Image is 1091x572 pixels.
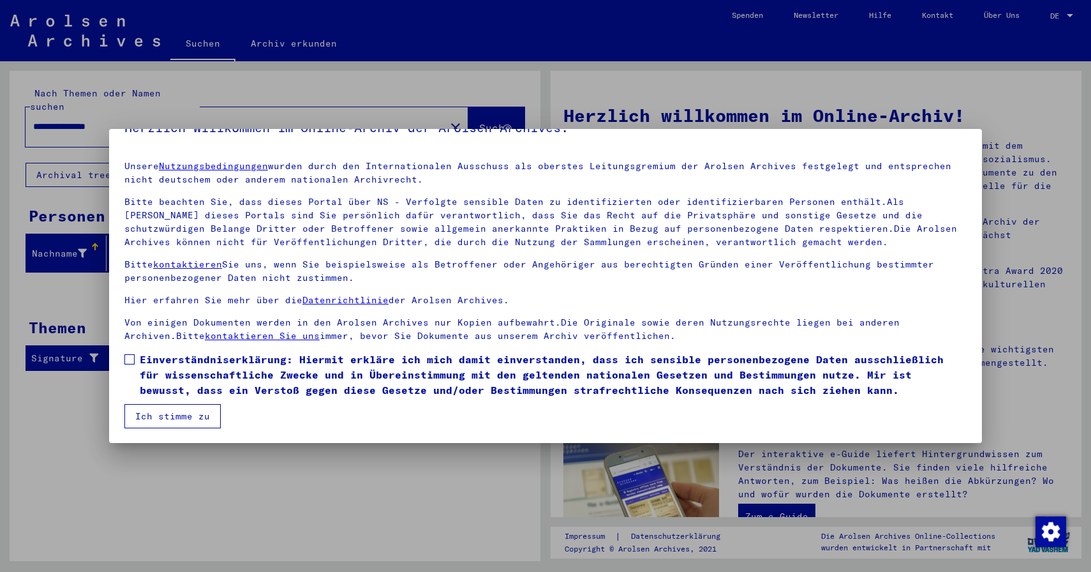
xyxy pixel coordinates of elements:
a: kontaktieren Sie uns [205,330,320,342]
p: Bitte beachten Sie, dass dieses Portal über NS - Verfolgte sensible Daten zu identifizierten oder... [124,195,967,249]
img: Zustimmung ändern [1035,516,1066,547]
a: kontaktieren [153,259,222,270]
a: Nutzungsbedingungen [159,160,268,172]
span: Einverständniserklärung: Hiermit erkläre ich mich damit einverstanden, dass ich sensible personen... [140,352,967,398]
p: Unsere wurden durch den Internationalen Ausschuss als oberstes Leitungsgremium der Arolsen Archiv... [124,160,967,186]
p: Hier erfahren Sie mehr über die der Arolsen Archives. [124,294,967,307]
p: Bitte Sie uns, wenn Sie beispielsweise als Betroffener oder Angehöriger aus berechtigten Gründen ... [124,258,967,285]
button: Ich stimme zu [124,404,221,428]
p: Von einigen Dokumenten werden in den Arolsen Archives nur Kopien aufbewahrt.Die Originale sowie d... [124,316,967,343]
a: Datenrichtlinie [302,294,389,306]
